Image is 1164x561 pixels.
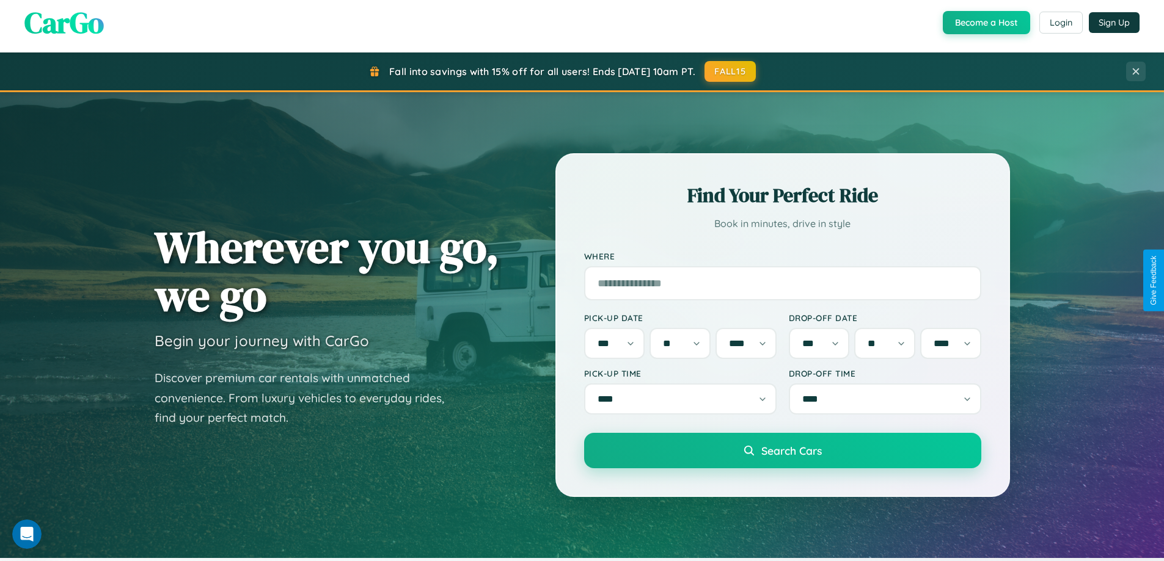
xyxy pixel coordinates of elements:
label: Pick-up Time [584,368,777,378]
button: Login [1039,12,1083,34]
button: Search Cars [584,433,981,468]
button: Sign Up [1089,12,1140,33]
button: Become a Host [943,11,1030,34]
h1: Wherever you go, we go [155,223,499,319]
label: Where [584,251,981,261]
button: FALL15 [705,61,756,82]
label: Drop-off Time [789,368,981,378]
label: Pick-up Date [584,313,777,323]
h2: Find Your Perfect Ride [584,182,981,209]
div: Give Feedback [1149,256,1158,305]
span: CarGo [24,2,104,43]
h3: Begin your journey with CarGo [155,331,369,350]
label: Drop-off Date [789,313,981,323]
p: Discover premium car rentals with unmatched convenience. From luxury vehicles to everyday rides, ... [155,368,460,428]
span: Search Cars [761,444,822,457]
p: Book in minutes, drive in style [584,215,981,233]
span: Fall into savings with 15% off for all users! Ends [DATE] 10am PT. [389,65,695,78]
iframe: Intercom live chat [12,519,42,549]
